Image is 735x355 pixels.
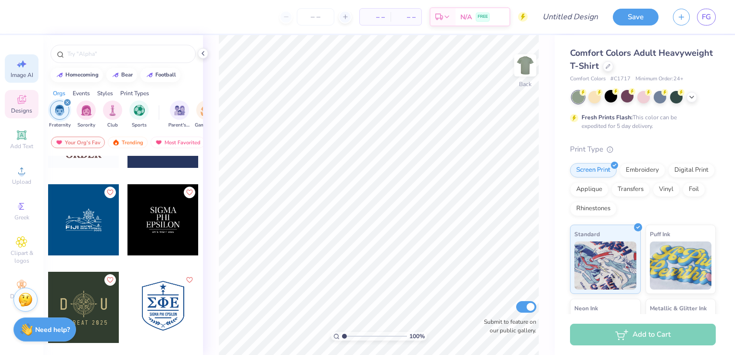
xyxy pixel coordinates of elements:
[650,241,712,290] img: Puff Ink
[146,72,153,78] img: trend_line.gif
[112,139,120,146] img: trending.gif
[14,214,29,221] span: Greek
[129,101,149,129] button: filter button
[56,72,63,78] img: trend_line.gif
[73,89,90,98] div: Events
[184,274,195,286] button: Like
[155,72,176,77] div: football
[65,72,99,77] div: homecoming
[702,12,711,23] span: FG
[81,105,92,116] img: Sorority Image
[396,12,416,22] span: – –
[112,72,119,78] img: trend_line.gif
[478,13,488,20] span: FREE
[570,75,606,83] span: Comfort Colors
[12,178,31,186] span: Upload
[653,182,680,197] div: Vinyl
[10,142,33,150] span: Add Text
[184,187,195,198] button: Like
[140,68,180,82] button: football
[104,187,116,198] button: Like
[134,105,145,116] img: Sports Image
[620,163,665,177] div: Embroidery
[54,105,65,116] img: Fraternity Image
[5,249,38,265] span: Clipart & logos
[168,101,190,129] button: filter button
[570,47,713,72] span: Comfort Colors Adult Heavyweight T-Shirt
[611,182,650,197] div: Transfers
[120,89,149,98] div: Print Types
[174,105,185,116] img: Parent's Weekend Image
[77,122,95,129] span: Sorority
[108,137,148,148] div: Trending
[49,122,71,129] span: Fraternity
[574,241,636,290] img: Standard
[683,182,705,197] div: Foil
[35,325,70,334] strong: Need help?
[582,114,633,121] strong: Fresh Prints Flash:
[55,139,63,146] img: most_fav.gif
[11,71,33,79] span: Image AI
[168,122,190,129] span: Parent's Weekend
[610,75,631,83] span: # C1717
[460,12,472,22] span: N/A
[650,229,670,239] span: Puff Ink
[297,8,334,25] input: – –
[53,89,65,98] div: Orgs
[11,107,32,114] span: Designs
[668,163,715,177] div: Digital Print
[201,105,212,116] img: Game Day Image
[49,101,71,129] button: filter button
[409,332,425,341] span: 100 %
[195,101,217,129] div: filter for Game Day
[519,80,532,89] div: Back
[635,75,684,83] span: Minimum Order: 24 +
[195,101,217,129] button: filter button
[66,49,190,59] input: Try "Alpha"
[132,122,147,129] span: Sports
[516,56,535,75] img: Back
[697,9,716,25] a: FG
[107,105,118,116] img: Club Image
[49,101,71,129] div: filter for Fraternity
[570,163,617,177] div: Screen Print
[574,303,598,313] span: Neon Ink
[366,12,385,22] span: – –
[574,229,600,239] span: Standard
[195,122,217,129] span: Game Day
[51,137,105,148] div: Your Org's Fav
[613,9,659,25] button: Save
[76,101,96,129] div: filter for Sorority
[479,317,536,335] label: Submit to feature on our public gallery.
[535,7,606,26] input: Untitled Design
[155,139,163,146] img: most_fav.gif
[104,274,116,286] button: Like
[168,101,190,129] div: filter for Parent's Weekend
[76,101,96,129] button: filter button
[129,101,149,129] div: filter for Sports
[97,89,113,98] div: Styles
[103,101,122,129] button: filter button
[121,72,133,77] div: bear
[570,144,716,155] div: Print Type
[107,122,118,129] span: Club
[106,68,137,82] button: bear
[10,292,33,300] span: Decorate
[570,182,608,197] div: Applique
[650,303,707,313] span: Metallic & Glitter Ink
[582,113,700,130] div: This color can be expedited for 5 day delivery.
[103,101,122,129] div: filter for Club
[151,137,205,148] div: Most Favorited
[51,68,103,82] button: homecoming
[570,202,617,216] div: Rhinestones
